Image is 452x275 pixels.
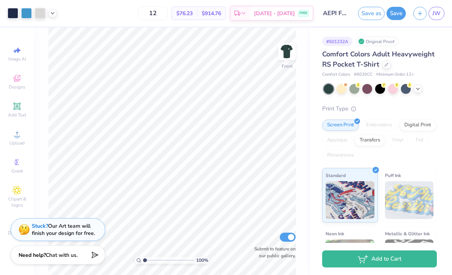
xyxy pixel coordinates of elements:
[202,9,221,17] span: $914.76
[8,112,26,118] span: Add Text
[356,37,399,46] div: Original Proof
[138,6,168,20] input: – –
[322,50,435,69] span: Comfort Colors Adult Heavyweight RS Pocket T-Shirt
[387,135,408,146] div: Vinyl
[254,9,295,17] span: [DATE] - [DATE]
[411,135,429,146] div: Foil
[32,222,48,230] strong: Stuck?
[19,252,46,259] strong: Need help?
[429,7,444,20] a: JW
[196,257,208,264] span: 100 %
[4,196,30,208] span: Clipart & logos
[299,11,307,16] span: FREE
[46,252,78,259] span: Chat with us.
[322,104,437,113] div: Print Type
[326,181,374,219] img: Standard
[282,63,293,70] div: Front
[9,140,25,146] span: Upload
[432,9,441,18] span: JW
[322,150,359,161] div: Rhinestones
[354,71,373,78] span: # 6030CC
[317,6,354,21] input: Untitled Design
[8,56,26,62] span: Image AI
[322,120,359,131] div: Screen Print
[250,245,296,259] label: Submit to feature on our public gallery.
[399,120,436,131] div: Digital Print
[32,222,95,237] div: Our Art team will finish your design for free.
[385,171,401,179] span: Puff Ink
[279,44,295,59] img: Front
[176,9,193,17] span: $76.23
[11,168,23,174] span: Greek
[355,135,385,146] div: Transfers
[387,7,406,20] button: Save
[385,230,430,238] span: Metallic & Glitter Ink
[8,230,26,236] span: Decorate
[322,37,352,46] div: # 501232A
[9,84,25,90] span: Designs
[326,171,346,179] span: Standard
[322,135,352,146] div: Applique
[358,7,385,20] button: Save as
[322,71,350,78] span: Comfort Colors
[326,230,344,238] span: Neon Ink
[361,120,397,131] div: Embroidery
[322,250,437,267] button: Add to Cart
[376,71,414,78] span: Minimum Order: 12 +
[385,181,434,219] img: Puff Ink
